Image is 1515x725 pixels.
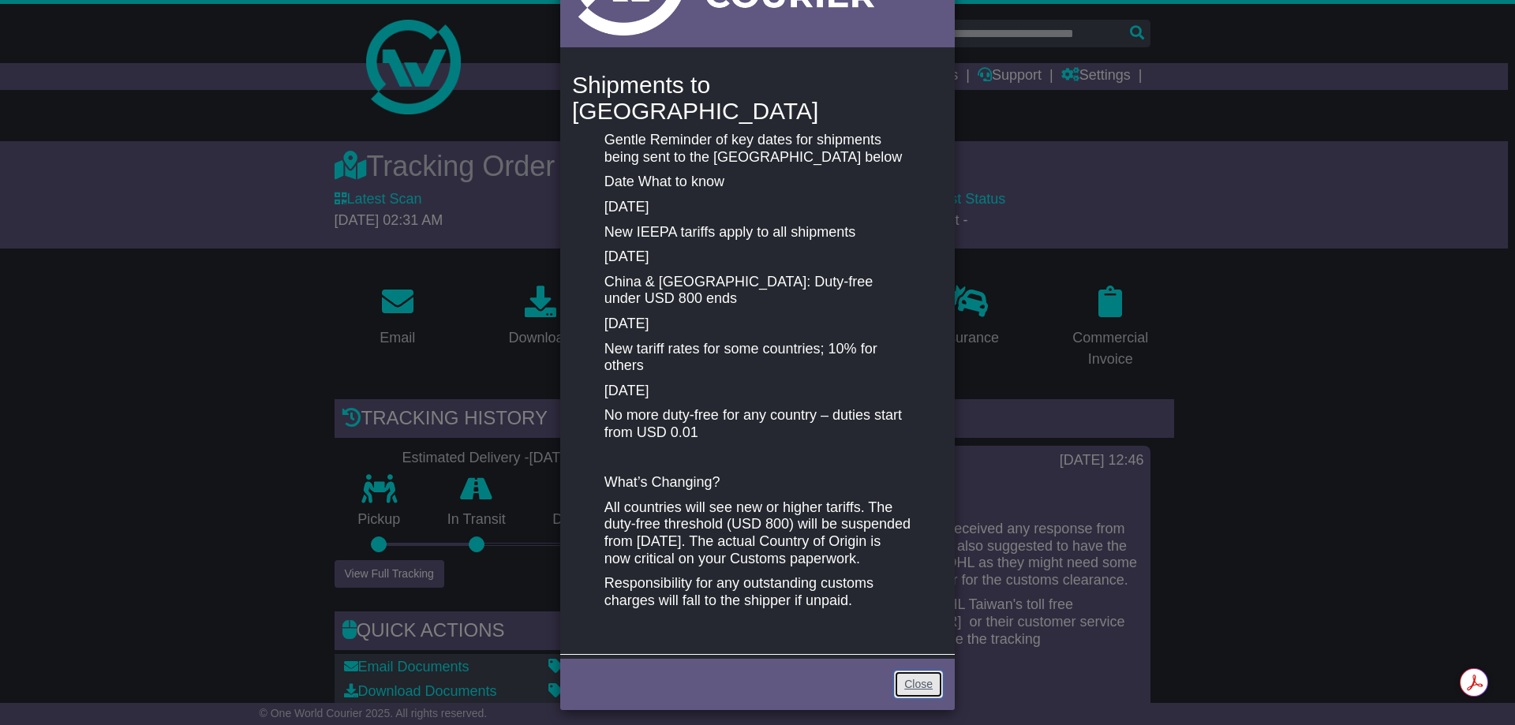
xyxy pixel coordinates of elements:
[604,575,911,609] p: Responsibility for any outstanding customs charges will fall to the shipper if unpaid.
[604,316,911,333] p: [DATE]
[604,499,911,567] p: All countries will see new or higher tariffs. The duty-free threshold (USD 800) will be suspended...
[572,72,943,124] h4: Shipments to [GEOGRAPHIC_DATA]
[604,132,911,166] p: Gentle Reminder of key dates for shipments being sent to the [GEOGRAPHIC_DATA] below
[604,274,911,308] p: China & [GEOGRAPHIC_DATA]: Duty-free under USD 800 ends
[604,383,911,400] p: [DATE]
[604,174,911,191] p: Date What to know
[604,407,911,441] p: No more duty-free for any country – duties start from USD 0.01
[604,474,911,491] p: What’s Changing?
[604,341,911,375] p: New tariff rates for some countries; 10% for others
[894,671,943,698] a: Close
[604,224,911,241] p: New IEEPA tariffs apply to all shipments
[604,199,911,216] p: [DATE]
[604,249,911,266] p: [DATE]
